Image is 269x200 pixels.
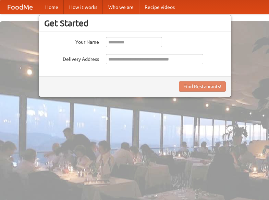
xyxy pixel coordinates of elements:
[139,0,180,14] a: Recipe videos
[40,0,64,14] a: Home
[0,0,40,14] a: FoodMe
[64,0,103,14] a: How it works
[179,81,226,92] button: Find Restaurants!
[44,54,99,63] label: Delivery Address
[44,18,226,28] h3: Get Started
[44,37,99,45] label: Your Name
[103,0,139,14] a: Who we are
